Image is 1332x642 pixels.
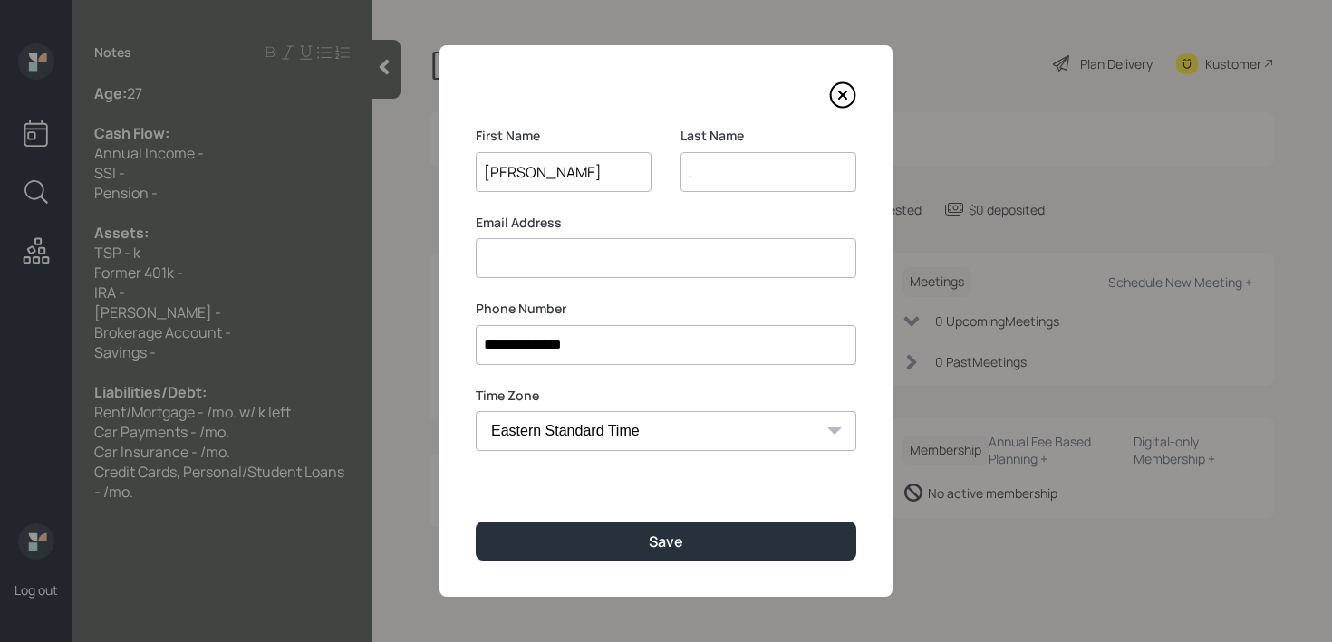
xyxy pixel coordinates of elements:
[680,127,856,145] label: Last Name
[476,214,856,232] label: Email Address
[476,387,856,405] label: Time Zone
[476,300,856,318] label: Phone Number
[476,522,856,561] button: Save
[476,127,652,145] label: First Name
[649,532,683,551] div: Save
